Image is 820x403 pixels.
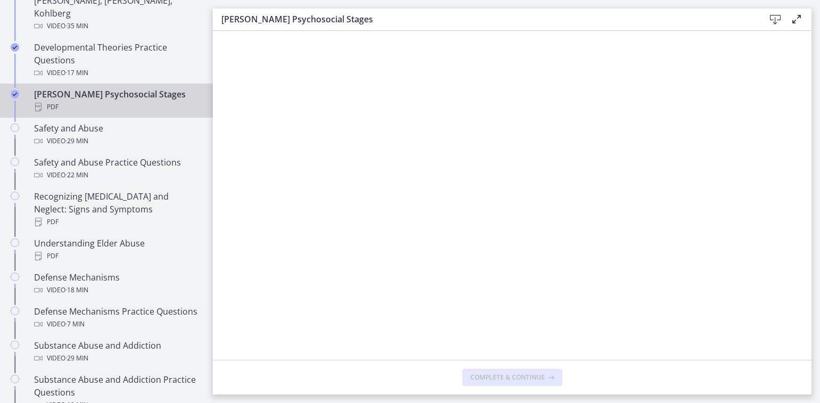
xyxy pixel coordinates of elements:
[34,216,200,228] div: PDF
[65,67,88,79] span: · 17 min
[34,88,200,113] div: [PERSON_NAME] Psychosocial Stages
[11,43,19,52] i: Completed
[34,169,200,182] div: Video
[34,284,200,297] div: Video
[34,250,200,262] div: PDF
[65,284,88,297] span: · 18 min
[65,318,85,331] span: · 7 min
[34,41,200,79] div: Developmental Theories Practice Questions
[65,169,88,182] span: · 22 min
[34,67,200,79] div: Video
[34,237,200,262] div: Understanding Elder Abuse
[471,373,545,382] span: Complete & continue
[34,190,200,228] div: Recognizing [MEDICAL_DATA] and Neglect: Signs and Symptoms
[65,352,88,365] span: · 29 min
[34,122,200,147] div: Safety and Abuse
[34,135,200,147] div: Video
[34,352,200,365] div: Video
[34,20,200,32] div: Video
[34,339,200,365] div: Substance Abuse and Addiction
[462,369,562,386] button: Complete & continue
[34,101,200,113] div: PDF
[34,318,200,331] div: Video
[11,90,19,98] i: Completed
[34,271,200,297] div: Defense Mechanisms
[34,156,200,182] div: Safety and Abuse Practice Questions
[34,305,200,331] div: Defense Mechanisms Practice Questions
[65,20,88,32] span: · 35 min
[221,13,748,26] h3: [PERSON_NAME] Psychosocial Stages
[65,135,88,147] span: · 29 min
